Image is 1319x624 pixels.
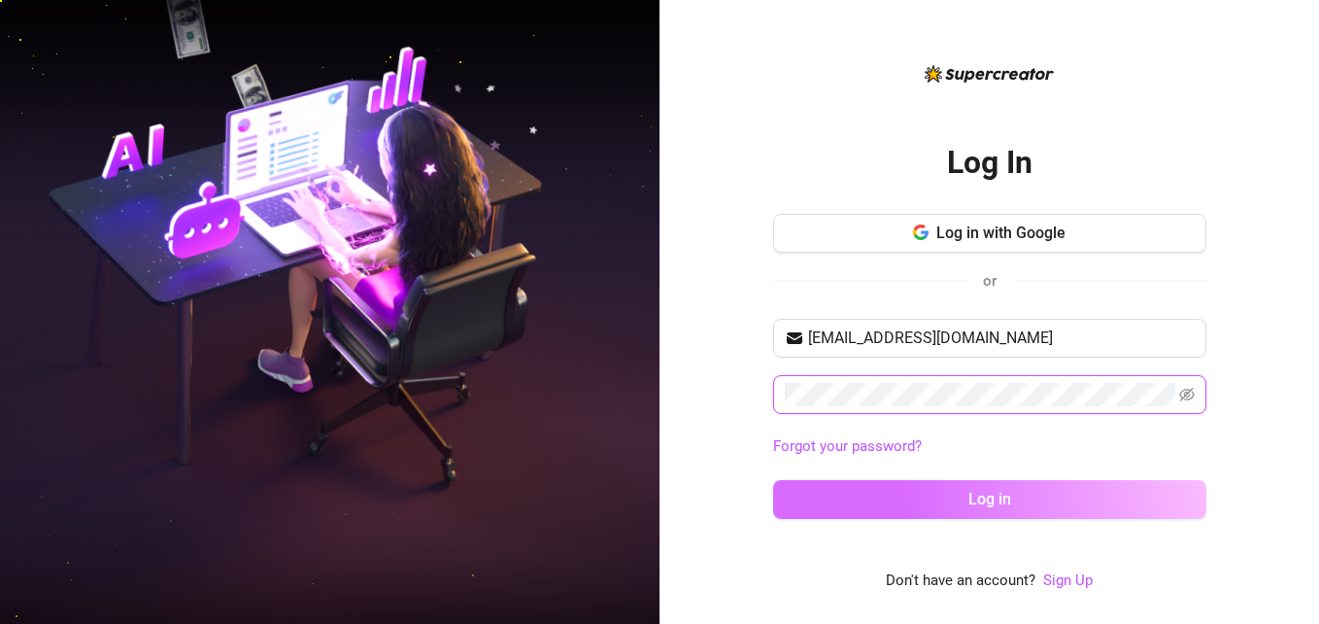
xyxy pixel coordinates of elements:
input: Your email [808,327,1195,350]
span: eye-invisible [1179,387,1195,402]
a: Forgot your password? [773,437,922,455]
a: Forgot your password? [773,435,1206,459]
span: Don't have an account? [886,570,1035,593]
a: Sign Up [1043,570,1093,593]
span: Log in with Google [936,224,1065,242]
span: or [983,272,997,290]
button: Log in [773,480,1206,519]
a: Sign Up [1043,572,1093,589]
img: logo-BBDzfeDw.svg [925,65,1054,83]
button: Log in with Google [773,214,1206,253]
span: Log in [968,490,1011,508]
h2: Log In [947,143,1032,183]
